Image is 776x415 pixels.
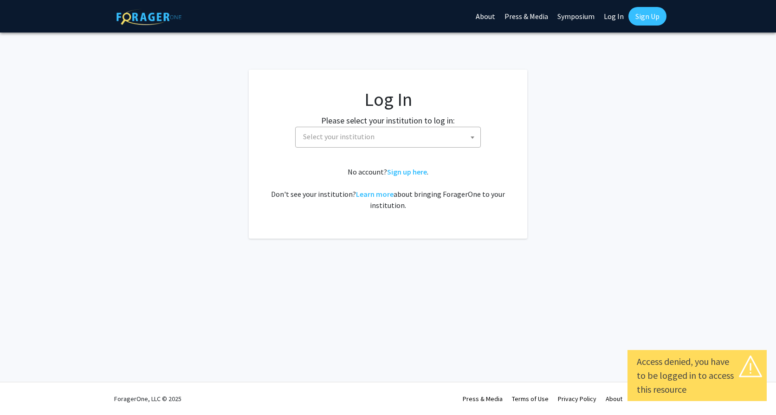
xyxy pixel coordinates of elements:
[267,88,509,110] h1: Log In
[387,167,427,176] a: Sign up here
[463,395,503,403] a: Press & Media
[295,127,481,148] span: Select your institution
[303,132,375,141] span: Select your institution
[558,395,596,403] a: Privacy Policy
[114,383,181,415] div: ForagerOne, LLC © 2025
[267,166,509,211] div: No account? . Don't see your institution? about bringing ForagerOne to your institution.
[356,189,394,199] a: Learn more about bringing ForagerOne to your institution
[606,395,622,403] a: About
[321,114,455,127] label: Please select your institution to log in:
[637,355,757,396] div: Access denied, you have to be logged in to access this resource
[116,9,181,25] img: ForagerOne Logo
[512,395,549,403] a: Terms of Use
[628,7,666,26] a: Sign Up
[299,127,480,146] span: Select your institution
